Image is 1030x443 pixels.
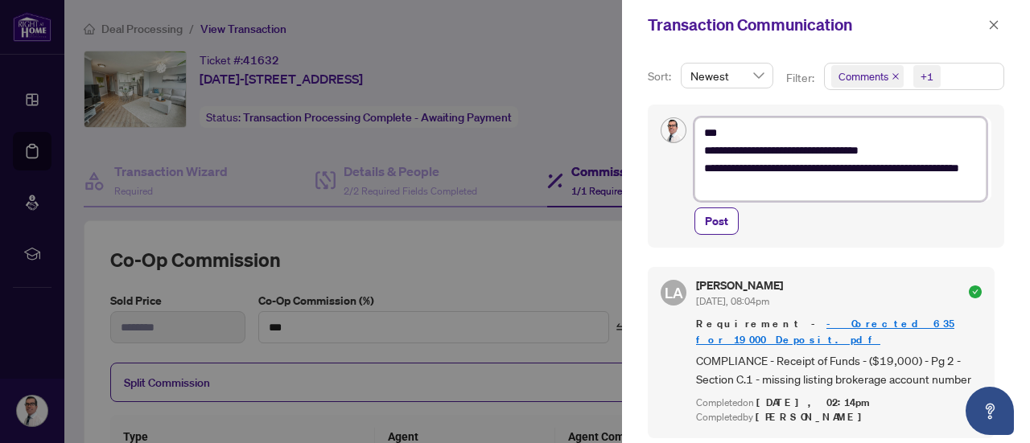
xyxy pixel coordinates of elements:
span: close [892,72,900,80]
button: Post [694,207,739,235]
div: Transaction Communication [648,13,983,37]
div: +1 [921,68,933,84]
span: [DATE], 02:14pm [756,396,872,409]
span: Newest [690,64,764,88]
span: [PERSON_NAME] [756,410,871,424]
img: Profile Icon [661,118,686,142]
div: Completed on [696,396,982,411]
span: close [988,19,999,31]
span: Comments [838,68,888,84]
span: [DATE], 08:04pm [696,295,769,307]
button: Open asap [966,387,1014,435]
p: Sort: [648,68,674,85]
span: LA [665,281,683,304]
span: Requirement - [696,316,982,348]
span: Post [705,208,728,234]
div: Completed by [696,410,982,425]
span: check-circle [969,285,982,298]
p: Filter: [786,69,817,87]
span: Comments [831,65,904,88]
a: - Corected 635 for 19000 Deposit.pdf [696,317,954,347]
span: COMPLIANCE - Receipt of Funds - ($19,000) - Pg 2 - Section C.1 - missing listing brokerage accoun... [696,351,982,389]
h5: [PERSON_NAME] [696,280,783,291]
